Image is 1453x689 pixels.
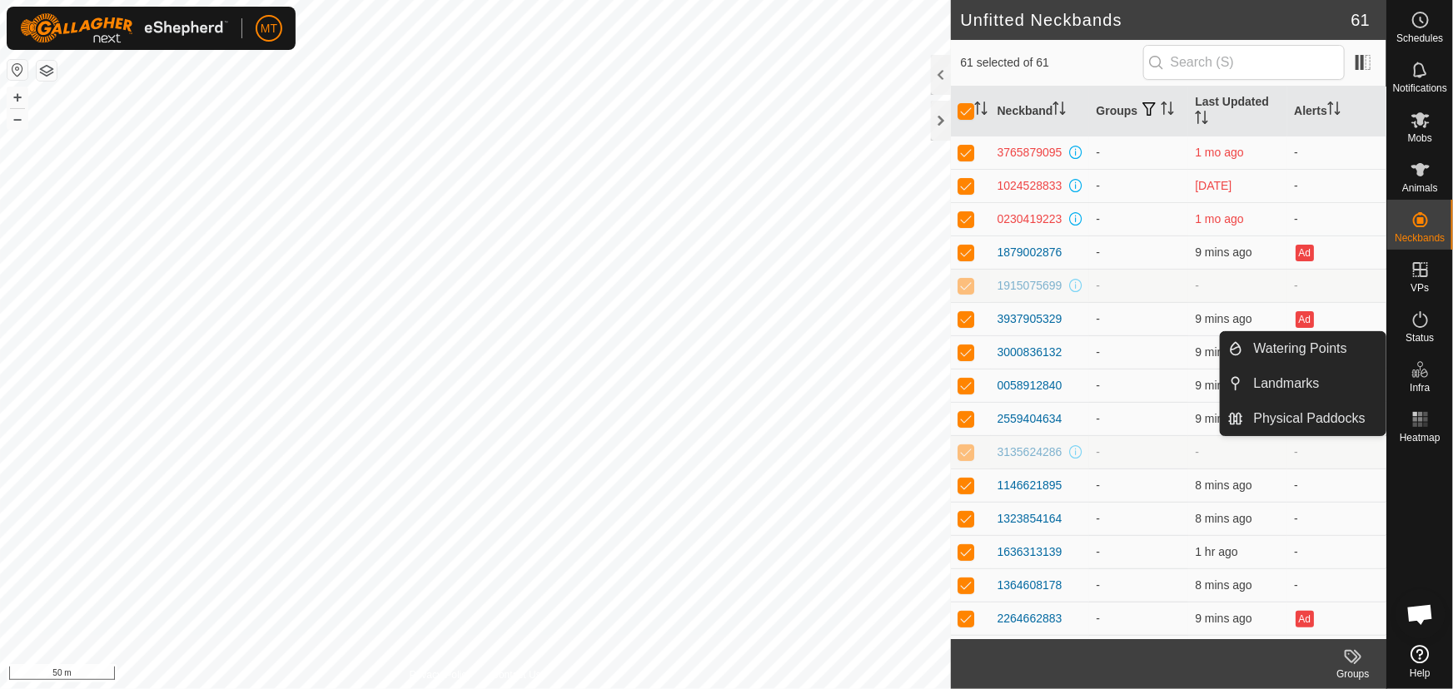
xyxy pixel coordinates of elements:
td: - [1089,169,1188,202]
span: 3 Sept 2025, 12:37 pm [1195,345,1251,359]
span: Notifications [1393,83,1447,93]
td: - [1089,402,1188,435]
td: - [1089,502,1188,535]
div: 3135624286 [998,444,1062,461]
span: Help [1410,668,1431,678]
div: 2559404634 [998,410,1062,428]
td: - [1089,269,1188,302]
button: Map Layers [37,61,57,81]
td: - [1287,435,1386,468]
span: Neckbands [1395,233,1445,243]
div: 1024528833 [998,177,1062,195]
span: Schedules [1396,33,1443,43]
p-sorticon: Activate to sort [1052,104,1066,117]
a: Watering Points [1244,332,1386,365]
td: - [1287,568,1386,602]
td: - [1287,502,1386,535]
a: Contact Us [491,667,540,682]
td: - [1287,169,1386,202]
p-sorticon: Activate to sort [974,104,988,117]
div: 1636313139 [998,543,1062,561]
td: - [1089,302,1188,335]
a: Landmarks [1244,367,1386,400]
span: 3 Sept 2025, 12:37 pm [1195,379,1251,392]
span: Heatmap [1400,433,1441,443]
p-sorticon: Activate to sort [1161,104,1174,117]
button: Ad [1296,611,1314,627]
th: Groups [1089,87,1188,136]
span: 3 Sept 2025, 12:37 pm [1195,512,1251,525]
a: Help [1387,638,1453,685]
div: 3000836132 [998,344,1062,361]
td: - [1089,202,1188,235]
td: - [1287,535,1386,568]
td: - [1089,568,1188,602]
td: - [1287,269,1386,302]
td: - [1287,635,1386,668]
a: Physical Paddocks [1244,402,1386,435]
div: 1364608178 [998,577,1062,594]
td: - [1287,136,1386,169]
div: 1879002876 [998,244,1062,261]
p-sorticon: Activate to sort [1327,104,1341,117]
div: 0058912840 [998,377,1062,394]
div: 1323854164 [998,510,1062,528]
span: - [1195,279,1199,292]
div: 2264662883 [998,610,1062,627]
div: 1146621895 [998,477,1062,494]
span: 7 July 2025, 8:19 am [1195,212,1243,226]
div: 1915075699 [998,277,1062,295]
td: - [1089,635,1188,668]
td: - [1287,468,1386,502]
button: + [7,87,27,107]
span: 61 [1351,7,1370,32]
span: MT [261,20,277,37]
input: Search (S) [1143,45,1345,80]
span: 20 Aug 2025, 1:07 pm [1195,179,1232,192]
span: 13 July 2025, 11:47 am [1195,146,1243,159]
th: Last Updated [1188,87,1287,136]
td: - [1089,136,1188,169]
div: 0230419223 [998,211,1062,228]
button: Reset Map [7,60,27,80]
div: 3765879095 [998,144,1062,161]
td: - [1089,602,1188,635]
div: 3937905329 [998,310,1062,328]
span: 3 Sept 2025, 12:37 pm [1195,478,1251,492]
li: Landmarks [1221,367,1386,400]
img: Gallagher Logo [20,13,228,43]
td: - [1089,335,1188,369]
span: Landmarks [1254,374,1320,394]
button: Ad [1296,311,1314,328]
a: Privacy Policy [410,667,472,682]
h2: Unfitted Neckbands [961,10,1351,30]
td: - [1287,202,1386,235]
span: VPs [1411,283,1429,293]
td: - [1089,468,1188,502]
li: Physical Paddocks [1221,402,1386,435]
button: Ad [1296,245,1314,261]
span: Mobs [1408,133,1432,143]
span: Physical Paddocks [1254,409,1366,429]
span: Animals [1402,183,1438,193]
th: Neckband [991,87,1090,136]
span: 3 Sept 2025, 11:37 am [1195,545,1237,558]
span: 3 Sept 2025, 12:37 pm [1195,578,1251,592]
p-sorticon: Activate to sort [1195,113,1208,126]
span: 3 Sept 2025, 12:37 pm [1195,245,1251,259]
td: - [1089,235,1188,269]
div: Groups [1320,667,1386,682]
button: – [7,109,27,129]
li: Watering Points [1221,332,1386,365]
span: Infra [1410,383,1430,393]
span: Status [1406,333,1434,343]
span: - [1195,445,1199,459]
td: - [1089,535,1188,568]
span: Watering Points [1254,339,1347,359]
td: - [1089,435,1188,468]
span: 61 selected of 61 [961,54,1143,72]
a: Open chat [1396,589,1446,639]
span: 3 Sept 2025, 12:37 pm [1195,612,1251,625]
th: Alerts [1287,87,1386,136]
td: - [1089,369,1188,402]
